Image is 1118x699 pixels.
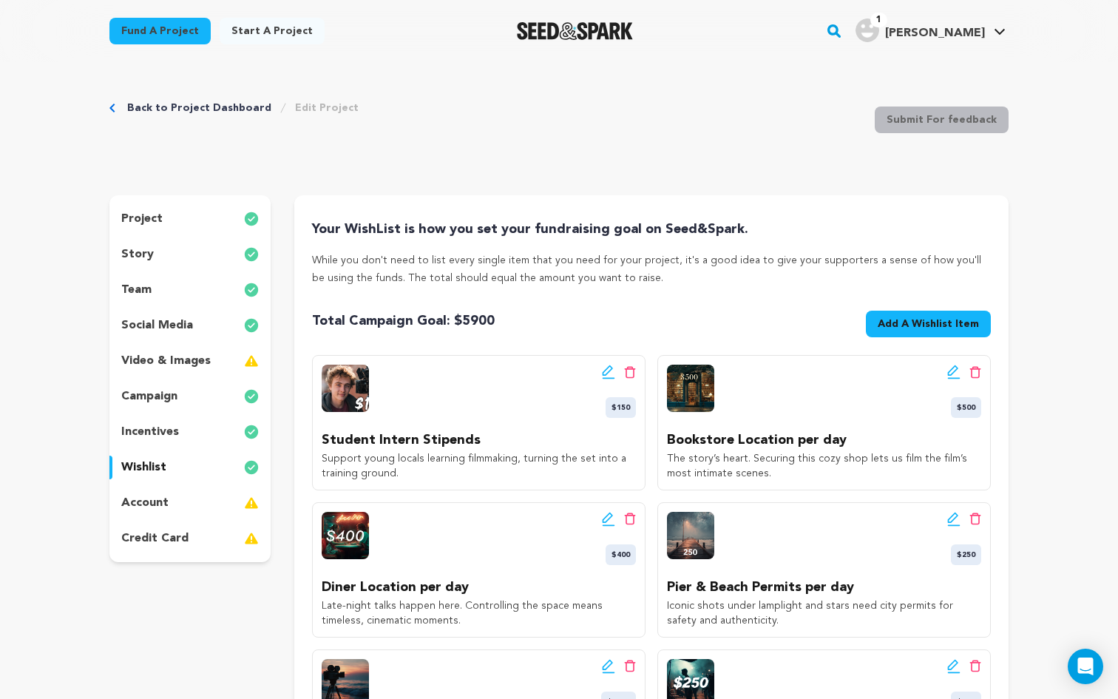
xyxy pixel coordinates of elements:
[322,577,636,598] p: Diner Location per day
[109,420,271,444] button: incentives
[853,16,1009,42] a: Matthew S.'s Profile
[517,22,633,40] a: Seed&Spark Homepage
[109,243,271,266] button: story
[866,311,991,337] button: Add A Wishlist Item
[244,246,259,263] img: check-circle-full.svg
[109,207,271,231] button: project
[667,577,981,598] p: Pier & Beach Permits per day
[244,352,259,370] img: warning-full.svg
[1068,649,1103,684] div: Open Intercom Messenger
[312,251,991,287] p: While you don't need to list every single item that you need for your project, it's a good idea t...
[878,317,979,331] span: Add A Wishlist Item
[517,22,633,40] img: Seed&Spark Logo Dark Mode
[312,219,991,240] h4: Your WishList is how you set your fundraising goal on Seed&Spark.
[121,388,177,405] p: campaign
[244,459,259,476] img: check-circle-full.svg
[244,210,259,228] img: check-circle-full.svg
[312,311,495,331] span: Total Campaign Goal: $
[121,530,189,547] p: credit card
[121,317,193,334] p: social media
[244,423,259,441] img: check-circle-full.svg
[121,352,211,370] p: video & images
[109,491,271,515] button: account
[667,598,981,628] p: Iconic shots under lamplight and stars need city permits for safety and authenticity.
[121,210,163,228] p: project
[322,598,636,628] p: Late-night talks happen here. Controlling the space means timeless, cinematic moments.
[295,101,359,115] a: Edit Project
[109,456,271,479] button: wishlist
[322,430,636,451] p: Student Intern Stipends
[109,314,271,337] button: social media
[109,349,271,373] button: video & images
[606,397,636,418] span: $150
[853,16,1009,47] span: Matthew S.'s Profile
[244,317,259,334] img: check-circle-full.svg
[885,27,985,39] span: [PERSON_NAME]
[244,494,259,512] img: warning-full.svg
[109,385,271,408] button: campaign
[121,246,154,263] p: story
[127,101,271,115] a: Back to Project Dashboard
[121,423,179,441] p: incentives
[322,451,636,481] p: Support young locals learning filmmaking, turning the set into a training ground.
[109,527,271,550] button: credit card
[462,314,495,328] span: 5900
[121,281,152,299] p: team
[109,18,211,44] a: Fund a project
[109,101,359,115] div: Breadcrumb
[606,544,636,565] span: $400
[109,278,271,302] button: team
[244,281,259,299] img: check-circle-full.svg
[951,397,981,418] span: $500
[856,18,985,42] div: Matthew S.'s Profile
[220,18,325,44] a: Start a project
[667,365,714,412] img: wishlist
[322,365,369,412] img: wishlist
[667,430,981,451] p: Bookstore Location per day
[667,451,981,481] p: The story’s heart. Securing this cozy shop lets us film the film’s most intimate scenes.
[322,512,369,559] img: wishlist
[121,494,169,512] p: account
[951,544,981,565] span: $250
[870,13,887,27] span: 1
[121,459,166,476] p: wishlist
[244,530,259,547] img: warning-full.svg
[875,107,1009,133] button: Submit For feedback
[856,18,879,42] img: user.png
[667,512,714,559] img: wishlist
[244,388,259,405] img: check-circle-full.svg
